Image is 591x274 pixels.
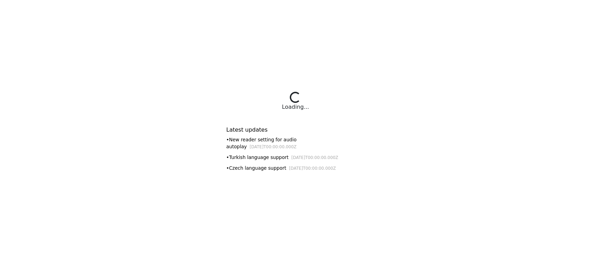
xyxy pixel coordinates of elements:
small: [DATE]T00:00:00.000Z [291,155,338,160]
small: [DATE]T00:00:00.000Z [289,166,336,171]
h6: Latest updates [226,126,365,133]
small: [DATE]T00:00:00.000Z [250,144,297,149]
div: • Czech language support [226,165,365,172]
div: • Turkish language support [226,154,365,161]
div: • New reader setting for audio autoplay [226,136,365,150]
div: Loading... [282,103,309,111]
